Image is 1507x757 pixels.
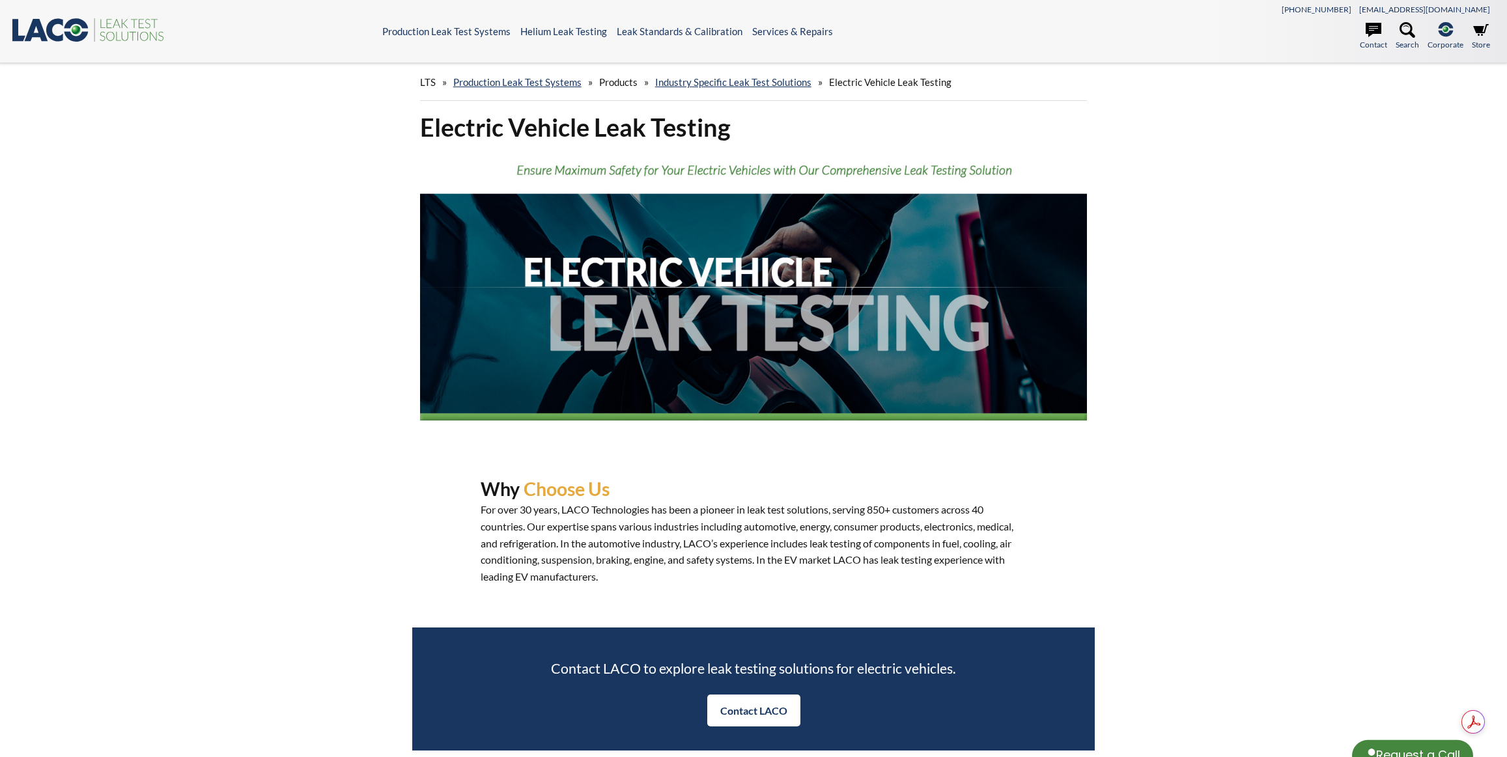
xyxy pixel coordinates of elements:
[829,76,951,88] span: Electric Vehicle Leak Testing
[1360,22,1387,51] a: Contact
[481,478,520,500] h2: Why
[420,76,436,88] span: LTS
[752,25,833,37] a: Services & Repairs
[1396,22,1419,51] a: Search
[420,154,1088,420] img: Electric Vehicle Leak Testing Banner
[520,25,607,37] a: Helium Leak Testing
[453,76,582,88] a: Production Leak Test Systems
[617,25,742,37] a: Leak Standards & Calibration
[1282,5,1351,14] a: [PHONE_NUMBER]
[1472,22,1490,51] a: Store
[720,704,787,717] strong: Contact LACO
[382,25,511,37] a: Production Leak Test Systems
[1428,38,1463,51] span: Corporate
[655,76,811,88] a: Industry Specific Leak Test Solutions
[481,501,1027,585] p: For over 30 years, LACO Technologies has been a pioneer in leak test solutions, serving 850+ cust...
[481,660,1027,678] h3: Contact LACO to explore leak testing solutions for electric vehicles.
[524,478,610,500] h2: Choose Us
[707,695,800,726] a: Contact LACO
[420,64,1088,101] div: » » » »
[1359,5,1490,14] a: [EMAIL_ADDRESS][DOMAIN_NAME]
[420,111,1088,143] h1: Electric Vehicle Leak Testing
[599,76,638,88] span: Products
